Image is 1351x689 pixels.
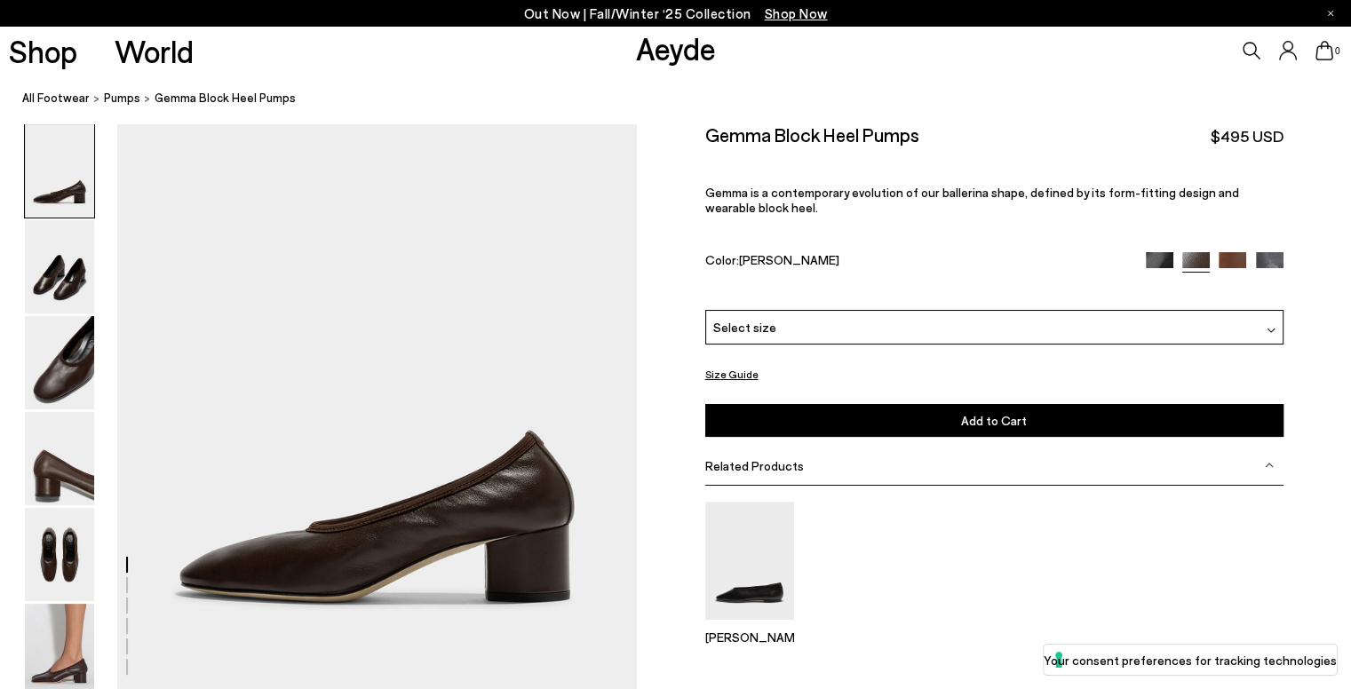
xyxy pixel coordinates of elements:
[25,316,94,409] img: Gemma Block Heel Pumps - Image 3
[524,3,828,25] p: Out Now | Fall/Winter ‘25 Collection
[1267,326,1276,335] img: svg%3E
[705,607,794,645] a: Kirsten Ballet Flats [PERSON_NAME]
[22,89,90,107] a: All Footwear
[25,412,94,505] img: Gemma Block Heel Pumps - Image 4
[961,413,1027,428] span: Add to Cart
[713,318,776,337] span: Select size
[705,458,804,473] span: Related Products
[705,185,1283,215] p: Gemma is a contemporary evolution of our ballerina shape, defined by its form-fitting design and ...
[22,75,1351,123] nav: breadcrumb
[705,123,919,146] h2: Gemma Block Heel Pumps
[115,36,194,67] a: World
[1211,125,1283,147] span: $495 USD
[104,91,140,105] span: pumps
[25,508,94,601] img: Gemma Block Heel Pumps - Image 5
[705,502,794,620] img: Kirsten Ballet Flats
[1044,645,1337,675] button: Your consent preferences for tracking technologies
[1265,461,1274,470] img: svg%3E
[155,89,296,107] span: Gemma Block Heel Pumps
[705,363,759,385] button: Size Guide
[25,220,94,313] img: Gemma Block Heel Pumps - Image 2
[104,89,140,107] a: pumps
[9,36,77,67] a: Shop
[705,252,1127,273] div: Color:
[25,124,94,218] img: Gemma Block Heel Pumps - Image 1
[765,5,828,21] span: Navigate to /collections/new-in
[1044,651,1337,669] label: Your consent preferences for tracking technologies
[1333,46,1342,56] span: 0
[1315,41,1333,60] a: 0
[739,252,839,267] span: [PERSON_NAME]
[705,630,794,645] p: [PERSON_NAME]
[705,404,1283,437] button: Add to Cart
[636,29,716,67] a: Aeyde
